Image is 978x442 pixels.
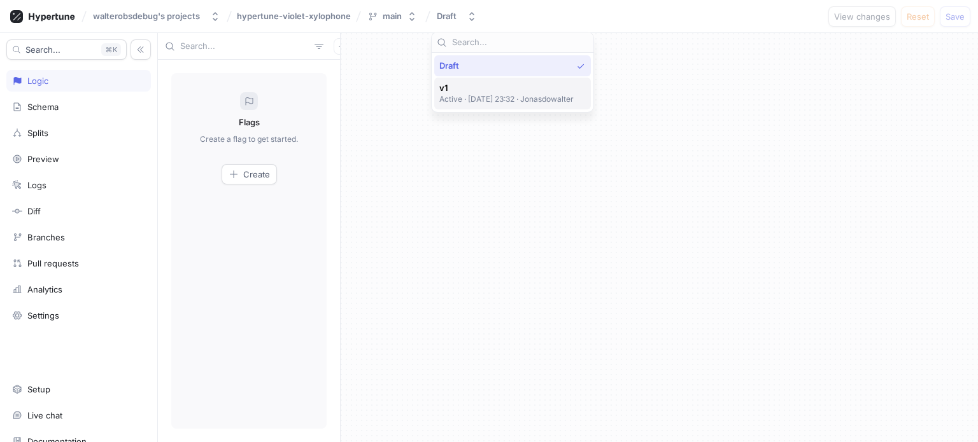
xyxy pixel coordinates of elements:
[93,11,200,22] div: walterobsdebug's projects
[27,102,59,112] div: Schema
[243,170,270,178] span: Create
[27,76,48,86] div: Logic
[237,11,351,20] span: hypertune-violet-xylophone
[88,6,225,27] button: walterobsdebug's projects
[27,232,65,242] div: Branches
[27,384,50,394] div: Setup
[239,116,260,129] p: Flags
[907,13,929,20] span: Reset
[27,206,41,216] div: Diff
[27,154,59,164] div: Preview
[180,40,309,53] input: Search...
[946,13,965,20] span: Save
[27,258,79,268] div: Pull requests
[828,6,896,27] button: View changes
[439,83,574,93] span: v1
[101,43,121,56] div: K
[439,93,574,104] p: Active ‧ [DATE] 23:32 ‧ Jonasdowalter
[27,310,59,321] div: Settings
[437,11,457,22] div: Draft
[200,134,298,145] p: Create a flag to get started.
[27,128,48,138] div: Splits
[439,60,459,71] span: Draft
[901,6,935,27] button: Reset
[27,410,62,420] div: Live chat
[25,46,60,53] span: Search...
[432,6,482,27] button: Draft
[6,39,127,60] button: Search...K
[940,6,970,27] button: Save
[27,284,62,294] div: Analytics
[362,6,422,27] button: main
[27,180,46,190] div: Logs
[834,13,890,20] span: View changes
[222,164,277,184] button: Create
[383,11,402,22] div: main
[452,36,588,49] input: Search...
